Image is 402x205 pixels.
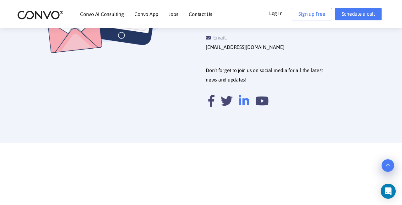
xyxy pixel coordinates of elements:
[206,43,284,52] a: [EMAIL_ADDRESS][DOMAIN_NAME]
[80,12,124,17] a: Convo AI Consulting
[269,8,292,18] a: Log In
[134,12,158,17] a: Convo App
[169,12,178,17] a: Jobs
[206,66,385,85] p: Don’t forget to join us on social media for all the latest news and updates!
[17,10,63,20] img: logo_2.png
[189,12,212,17] a: Contact Us
[335,8,382,20] a: Schedule a call
[292,8,332,20] a: Sign up Free
[206,35,226,40] span: Email:
[381,184,396,199] div: Open Intercom Messenger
